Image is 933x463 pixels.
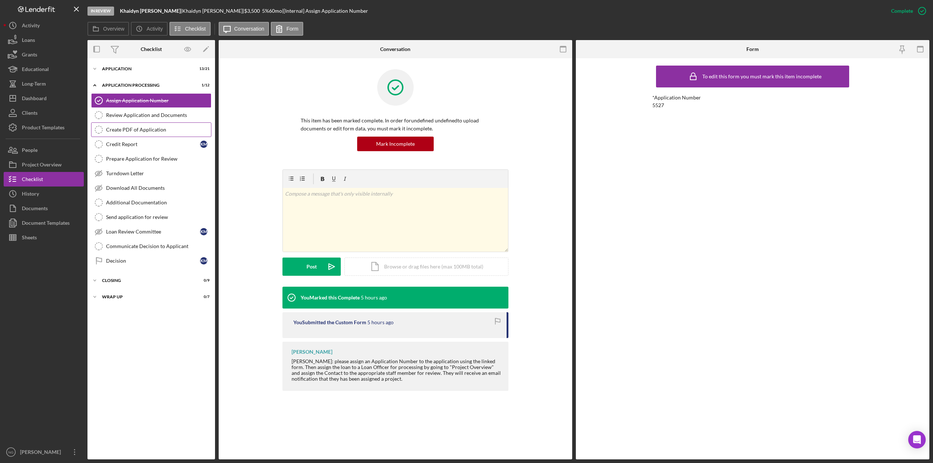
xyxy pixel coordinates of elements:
text: NG [8,450,13,454]
button: Post [282,258,341,276]
button: Project Overview [4,157,84,172]
label: Overview [103,26,124,32]
div: [PERSON_NAME] [292,349,332,355]
div: 13 / 21 [196,67,210,71]
button: Checklist [4,172,84,187]
div: Complete [891,4,913,18]
div: Project Overview [22,157,62,174]
a: Communicate Decision to Applicant [91,239,211,254]
a: Prepare Application for Review [91,152,211,166]
a: Loan Review CommitteeKM [91,224,211,239]
div: K M [200,141,207,148]
button: Sheets [4,230,84,245]
div: Khaidyn [PERSON_NAME] | [182,8,244,14]
a: Additional Documentation [91,195,211,210]
label: Form [286,26,298,32]
div: Loans [22,33,35,49]
div: 5527 [652,102,664,108]
a: Download All Documents [91,181,211,195]
div: K M [200,257,207,264]
div: Credit Report [106,141,200,147]
div: People [22,143,38,159]
button: Checklist [169,22,211,36]
button: Product Templates [4,120,84,135]
button: Documents [4,201,84,216]
label: Conversation [234,26,265,32]
div: Post [307,258,317,276]
button: Conversation [219,22,269,36]
button: Overview [87,22,129,36]
div: Download All Documents [106,185,211,191]
div: Open Intercom Messenger [908,431,926,448]
button: History [4,187,84,201]
div: 5 % [262,8,269,14]
div: [PERSON_NAME] [18,445,66,461]
button: Mark Incomplete [357,137,434,151]
div: Send application for review [106,214,211,220]
button: Form [271,22,303,36]
div: | [120,8,182,14]
div: 0 / 7 [196,295,210,299]
div: 0 / 9 [196,278,210,283]
div: In Review [87,7,114,16]
div: Turndown Letter [106,170,211,176]
div: Educational [22,62,49,78]
button: Long-Term [4,76,84,91]
div: 60 mo [269,8,282,14]
div: Documents [22,201,48,217]
div: You Submitted the Custom Form [293,319,366,325]
div: | [Internal] Assign Application Number [282,8,368,14]
a: Assign Application Number [91,93,211,108]
a: People [4,143,84,157]
time: 2025-09-05 18:42 [361,295,387,301]
button: Dashboard [4,91,84,106]
a: Turndown Letter [91,166,211,181]
div: Review Application and Documents [106,112,211,118]
div: Prepare Application for Review [106,156,211,162]
button: Loans [4,33,84,47]
label: Activity [147,26,163,32]
div: [PERSON_NAME]: please assign an Application Number to the application using the linked form. Then... [292,358,501,382]
div: Product Templates [22,120,65,137]
label: Checklist [185,26,206,32]
div: Mark Incomplete [376,137,415,151]
div: History [22,187,39,203]
div: Assign Application Number [106,98,211,103]
div: Activity [22,18,40,35]
div: Sheets [22,230,37,247]
div: Conversation [380,46,410,52]
button: Grants [4,47,84,62]
div: Decision [106,258,200,264]
button: Document Templates [4,216,84,230]
time: 2025-09-05 18:41 [367,319,394,325]
a: DecisionKM [91,254,211,268]
div: Dashboard [22,91,47,107]
div: Document Templates [22,216,70,232]
div: Application Processing [102,83,191,87]
div: To edit this form you must mark this item incomplete [702,74,821,79]
div: Wrap up [102,295,191,299]
button: Activity [4,18,84,33]
a: Create PDF of Application [91,122,211,137]
button: NG[PERSON_NAME] [4,445,84,459]
div: Create PDF of Application [106,127,211,133]
a: Send application for review [91,210,211,224]
div: Application [102,67,191,71]
a: Credit ReportKM [91,137,211,152]
div: 1 / 12 [196,83,210,87]
div: Additional Documentation [106,200,211,205]
button: Educational [4,62,84,76]
span: $3,500 [244,8,260,14]
div: Grants [22,47,37,64]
